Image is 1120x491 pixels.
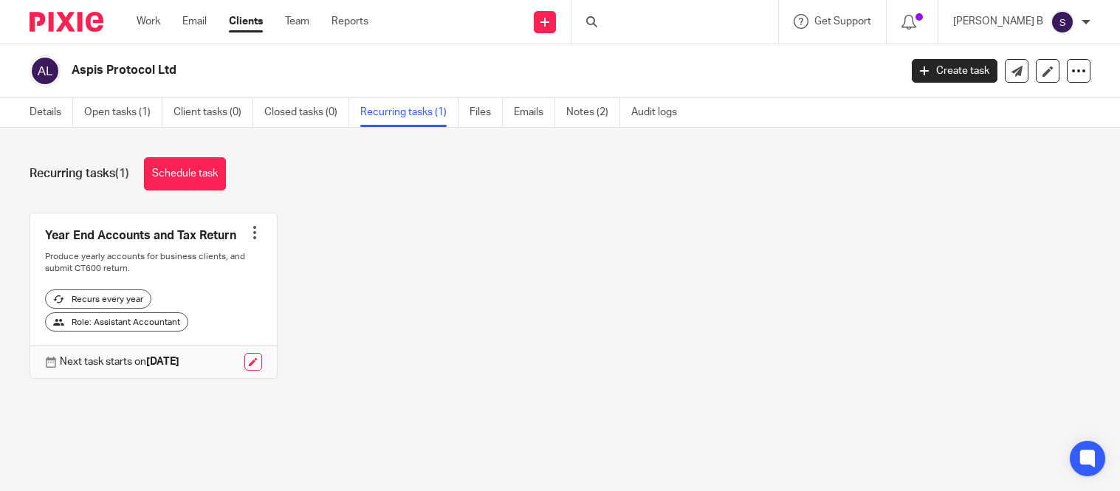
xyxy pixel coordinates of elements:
strong: [DATE] [146,357,179,367]
a: Client tasks (0) [174,98,253,127]
h1: Recurring tasks [30,166,129,182]
a: Audit logs [631,98,688,127]
img: svg%3E [1051,10,1074,34]
a: Details [30,98,73,127]
a: Open tasks (1) [84,98,162,127]
div: Role: Assistant Accountant [45,312,188,332]
a: Files [470,98,503,127]
a: Reports [331,14,368,29]
div: Recurs every year [45,289,151,309]
span: Get Support [814,16,871,27]
a: Create task [912,59,997,83]
img: Pixie [30,12,103,32]
span: (1) [115,168,129,179]
a: Notes (2) [566,98,620,127]
a: Work [137,14,160,29]
a: Closed tasks (0) [264,98,349,127]
p: Next task starts on [60,354,179,369]
a: Recurring tasks (1) [360,98,458,127]
h2: Aspis Protocol Ltd [72,63,726,78]
a: Clients [229,14,263,29]
p: [PERSON_NAME] B [953,14,1043,29]
img: svg%3E [30,55,61,86]
a: Email [182,14,207,29]
a: Team [285,14,309,29]
a: Schedule task [144,157,226,190]
a: Emails [514,98,555,127]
